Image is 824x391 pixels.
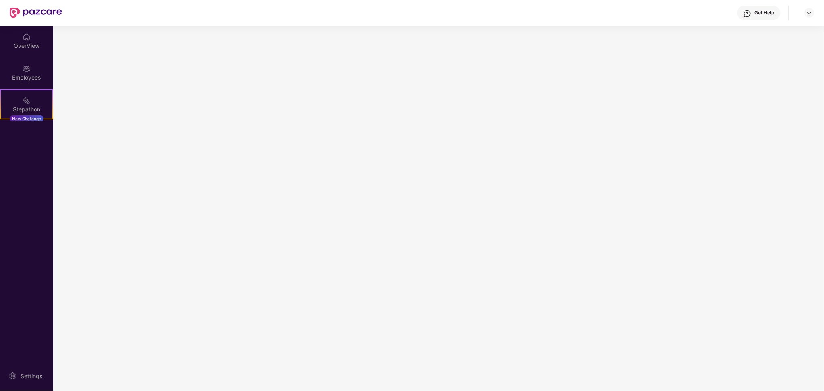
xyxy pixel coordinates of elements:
[23,65,31,73] img: svg+xml;base64,PHN2ZyBpZD0iRW1wbG95ZWVzIiB4bWxucz0iaHR0cDovL3d3dy53My5vcmcvMjAwMC9zdmciIHdpZHRoPS...
[8,372,17,380] img: svg+xml;base64,PHN2ZyBpZD0iU2V0dGluZy0yMHgyMCIgeG1sbnM9Imh0dHA6Ly93d3cudzMub3JnLzIwMDAvc3ZnIiB3aW...
[10,115,43,122] div: New Challenge
[743,10,752,18] img: svg+xml;base64,PHN2ZyBpZD0iSGVscC0zMngzMiIgeG1sbnM9Imh0dHA6Ly93d3cudzMub3JnLzIwMDAvc3ZnIiB3aWR0aD...
[806,10,813,16] img: svg+xml;base64,PHN2ZyBpZD0iRHJvcGRvd24tMzJ4MzIiIHhtbG5zPSJodHRwOi8vd3d3LnczLm9yZy8yMDAwL3N2ZyIgd2...
[1,105,52,113] div: Stepathon
[23,33,31,41] img: svg+xml;base64,PHN2ZyBpZD0iSG9tZSIgeG1sbnM9Imh0dHA6Ly93d3cudzMub3JnLzIwMDAvc3ZnIiB3aWR0aD0iMjAiIG...
[23,97,31,105] img: svg+xml;base64,PHN2ZyB4bWxucz0iaHR0cDovL3d3dy53My5vcmcvMjAwMC9zdmciIHdpZHRoPSIyMSIgaGVpZ2h0PSIyMC...
[18,372,45,380] div: Settings
[755,10,774,16] div: Get Help
[10,8,62,18] img: New Pazcare Logo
